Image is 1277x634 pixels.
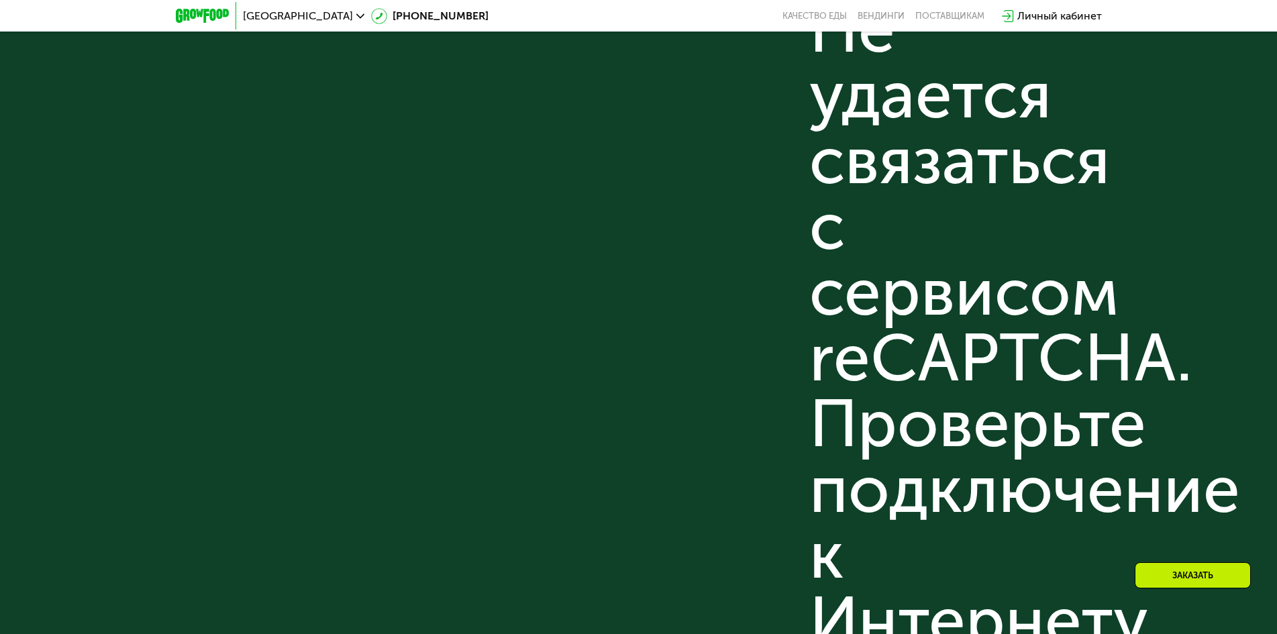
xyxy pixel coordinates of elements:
[371,8,489,24] a: [PHONE_NUMBER]
[243,11,353,21] span: [GEOGRAPHIC_DATA]
[858,11,905,21] a: Вендинги
[1017,8,1102,24] div: Личный кабинет
[1135,562,1251,588] div: Заказать
[915,11,984,21] div: поставщикам
[782,11,847,21] a: Качество еды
